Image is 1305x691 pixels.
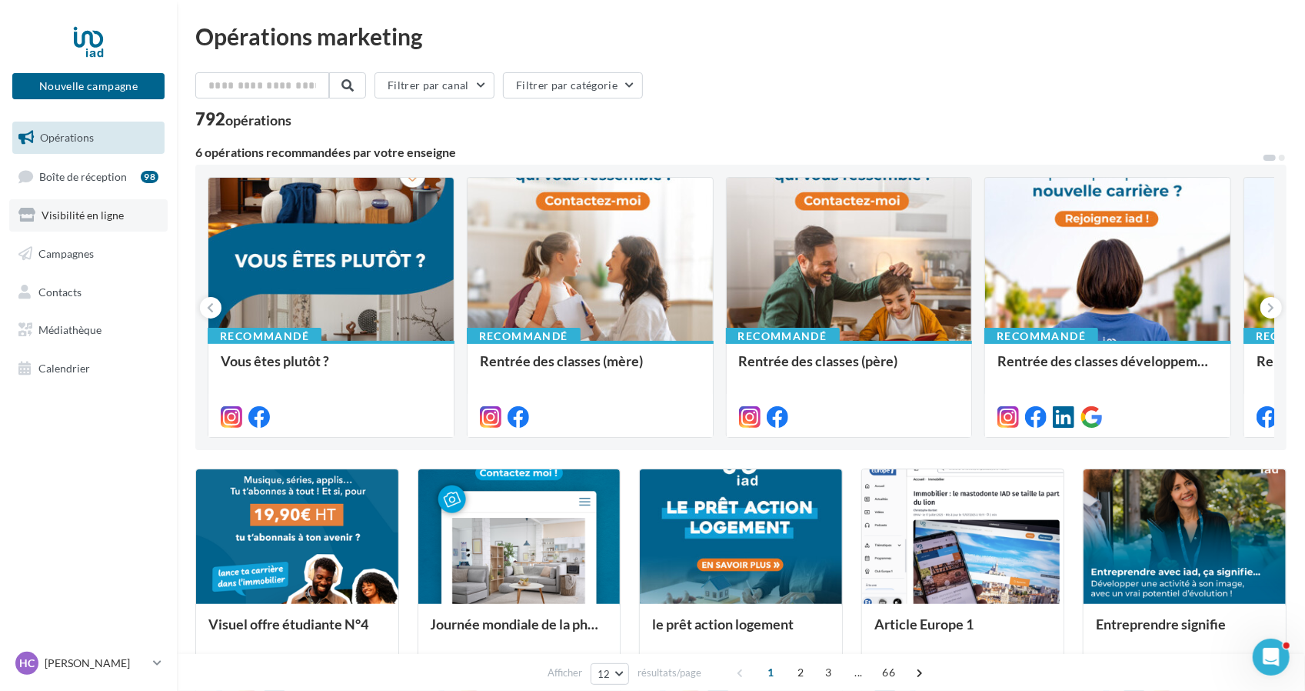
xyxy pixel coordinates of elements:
[9,352,168,385] a: Calendrier
[195,146,1262,159] div: 6 opérations recommandées par votre enseigne
[739,353,960,384] div: Rentrée des classes (père)
[480,353,701,384] div: Rentrée des classes (mère)
[652,616,830,647] div: le prêt action logement
[997,353,1218,384] div: Rentrée des classes développement (conseillère)
[19,656,35,671] span: HC
[38,362,90,375] span: Calendrier
[1253,639,1290,676] iframe: Intercom live chat
[177,89,189,102] img: tab_keywords_by_traffic_grey.svg
[816,660,841,685] span: 3
[503,72,643,98] button: Filtrer par catégorie
[591,663,630,685] button: 12
[9,276,168,309] a: Contacts
[208,328,321,345] div: Recommandé
[45,656,147,671] p: [PERSON_NAME]
[221,353,441,384] div: Vous êtes plutôt ?
[39,169,127,182] span: Boîte de réception
[225,113,291,127] div: opérations
[25,25,37,37] img: logo_orange.svg
[467,328,581,345] div: Recommandé
[874,616,1052,647] div: Article Europe 1
[9,238,168,270] a: Campagnes
[81,91,118,101] div: Domaine
[846,660,871,685] span: ...
[9,199,168,232] a: Visibilité en ligne
[195,111,291,128] div: 792
[9,160,168,193] a: Boîte de réception98
[726,328,840,345] div: Recommandé
[12,73,165,99] button: Nouvelle campagne
[12,649,165,678] a: HC [PERSON_NAME]
[9,122,168,154] a: Opérations
[42,209,124,222] span: Visibilité en ligne
[548,666,582,680] span: Afficher
[141,171,158,183] div: 98
[788,660,813,685] span: 2
[40,40,174,52] div: Domaine: [DOMAIN_NAME]
[194,91,232,101] div: Mots-clés
[25,40,37,52] img: website_grey.svg
[431,616,608,647] div: Journée mondiale de la photographie
[758,660,783,685] span: 1
[43,25,75,37] div: v 4.0.25
[40,131,94,144] span: Opérations
[38,247,94,260] span: Campagnes
[1096,616,1273,647] div: Entreprendre signifie
[9,314,168,346] a: Médiathèque
[38,285,82,298] span: Contacts
[984,328,1098,345] div: Recommandé
[208,616,386,647] div: Visuel offre étudiante N°4
[876,660,901,685] span: 66
[375,72,494,98] button: Filtrer par canal
[64,89,76,102] img: tab_domain_overview_orange.svg
[598,668,611,680] span: 12
[38,323,102,336] span: Médiathèque
[638,666,701,680] span: résultats/page
[195,25,1287,48] div: Opérations marketing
